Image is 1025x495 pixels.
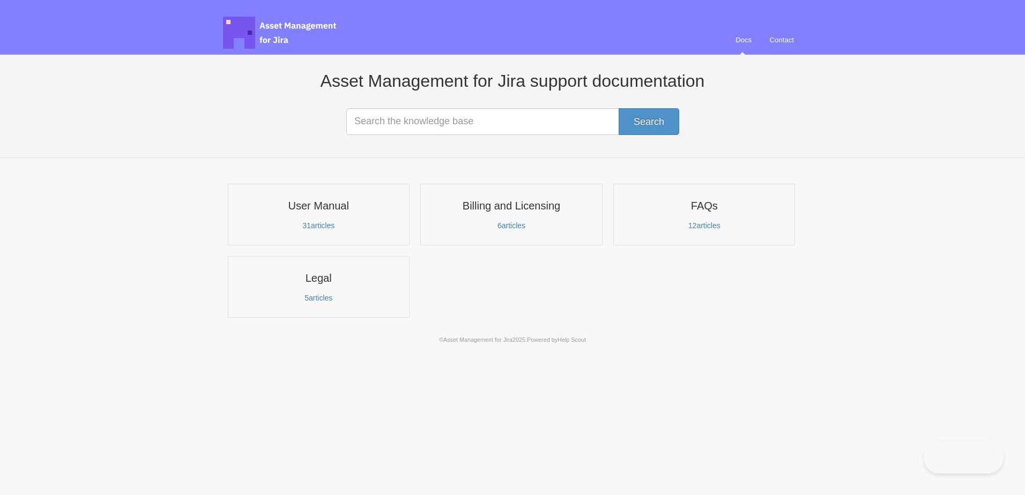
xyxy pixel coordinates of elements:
[304,294,309,302] span: 5
[235,293,403,303] p: articles
[762,26,802,55] a: Contact
[427,221,595,230] p: articles
[613,184,795,245] a: FAQs 12articles
[619,108,679,135] button: Search
[497,221,502,230] span: 6
[427,199,595,213] h3: Billing and Licensing
[620,221,788,230] p: articles
[302,221,311,230] span: 31
[527,336,586,343] span: Powered by
[420,184,602,245] a: Billing and Licensing 6articles
[634,116,664,127] span: Search
[924,441,1004,474] iframe: Toggle Customer Support
[620,199,788,213] h3: FAQs
[228,256,410,318] a: Legal 5articles
[235,199,403,213] h3: User Manual
[235,221,403,230] p: articles
[228,184,410,245] a: User Manual 31articles
[223,17,338,49] span: Asset Management for Jira Docs
[443,336,512,343] a: Asset Management for Jira
[558,336,586,343] a: Help Scout
[223,335,802,344] p: © 2025.
[727,26,760,55] a: Docs
[346,108,679,135] input: Search the knowledge base
[235,271,403,285] h3: Legal
[688,221,697,230] span: 12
